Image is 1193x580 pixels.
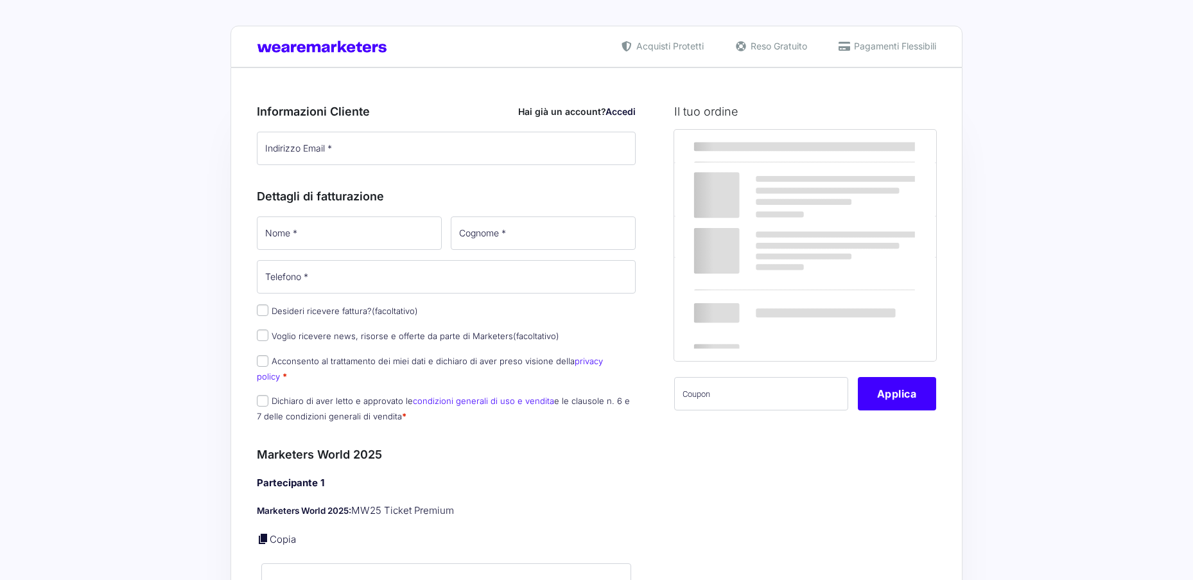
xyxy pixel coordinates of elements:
label: Dichiaro di aver letto e approvato le e le clausole n. 6 e 7 delle condizioni generali di vendita [257,396,630,421]
a: Accedi [605,106,636,117]
input: Desideri ricevere fattura?(facoltativo) [257,304,268,316]
p: MW25 Ticket Premium [257,504,636,518]
strong: Marketers World 2025: [257,505,351,516]
span: Acquisti Protetti [633,39,704,53]
div: Hai già un account? [518,105,636,118]
a: privacy policy [257,356,603,381]
a: condizioni generali di uso e vendita [413,396,554,406]
td: Marketers World 2025 - MW25 Ticket Premium [674,163,825,216]
button: Applica [858,377,936,410]
span: (facoltativo) [513,331,559,341]
input: Dichiaro di aver letto e approvato lecondizioni generali di uso e venditae le clausole n. 6 e 7 d... [257,395,268,407]
span: (facoltativo) [372,306,418,316]
th: Subtotale [674,216,825,257]
input: Telefono * [257,260,636,294]
h4: Partecipante 1 [257,476,636,491]
input: Voglio ricevere news, risorse e offerte da parte di Marketers(facoltativo) [257,330,268,341]
input: Nome * [257,216,442,250]
label: Acconsento al trattamento dei miei dati e dichiaro di aver preso visione della [257,356,603,381]
h3: Il tuo ordine [674,103,936,120]
th: Totale [674,257,825,360]
input: Cognome * [451,216,636,250]
th: Prodotto [674,130,825,163]
a: Copia [270,533,296,545]
input: Indirizzo Email * [257,132,636,165]
h3: Marketers World 2025 [257,446,636,463]
input: Coupon [674,377,848,410]
th: Subtotale [824,130,936,163]
input: Acconsento al trattamento dei miei dati e dichiaro di aver preso visione dellaprivacy policy [257,355,268,367]
h3: Dettagli di fatturazione [257,188,636,205]
h3: Informazioni Cliente [257,103,636,120]
span: Reso Gratuito [747,39,807,53]
span: Pagamenti Flessibili [851,39,936,53]
label: Desideri ricevere fattura? [257,306,418,316]
label: Voglio ricevere news, risorse e offerte da parte di Marketers [257,331,559,341]
a: Copia i dettagli dell'acquirente [257,532,270,545]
